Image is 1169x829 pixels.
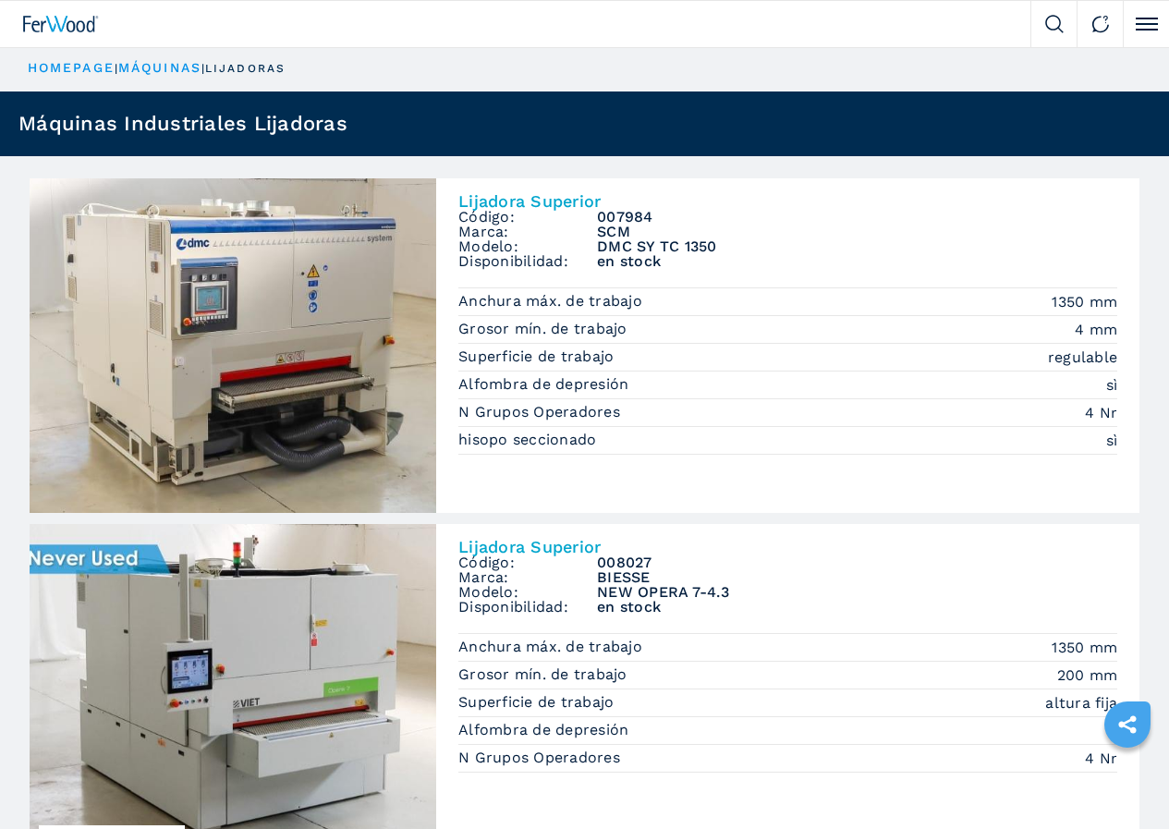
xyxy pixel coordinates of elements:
span: Modelo: [458,585,597,600]
p: Grosor mín. de trabajo [458,319,632,339]
img: Ferwood [23,16,99,32]
p: Alfombra de depresión [458,374,634,395]
p: Superficie de trabajo [458,692,619,713]
span: Disponibilidad: [458,254,597,269]
a: sharethis [1104,701,1151,748]
img: Contact us [1091,15,1110,33]
span: | [115,62,118,75]
em: 200 mm [1057,664,1118,686]
span: Modelo: [458,239,597,254]
p: Superficie de trabajo [458,347,619,367]
iframe: Chat [1090,746,1155,815]
p: Alfombra de depresión [458,720,634,740]
em: 1350 mm [1052,291,1117,312]
h1: Máquinas Industriales Lijadoras [18,114,347,134]
span: Marca: [458,570,597,585]
h3: 008027 [597,555,1117,570]
p: Grosor mín. de trabajo [458,664,632,685]
h3: DMC SY TC 1350 [597,239,1117,254]
em: 1350 mm [1052,637,1117,658]
span: en stock [597,600,1117,615]
img: Lijadora Superior SCM DMC SY TC 1350 [30,178,436,513]
h2: Lijadora Superior [458,539,1117,555]
a: Lijadora Superior SCM DMC SY TC 1350Lijadora SuperiorCódigo:007984Marca:SCMModelo:DMC SY TC 1350D... [30,178,1139,513]
h3: NEW OPERA 7-4.3 [597,585,1117,600]
em: altura fija [1045,692,1117,713]
a: HOMEPAGE [28,60,115,75]
span: en stock [597,254,1117,269]
a: máquinas [118,60,201,75]
em: 4 mm [1075,319,1117,340]
button: Click to toggle menu [1123,1,1169,47]
p: Anchura máx. de trabajo [458,291,647,311]
span: Código: [458,210,597,225]
p: N Grupos Operadores [458,748,625,768]
h2: Lijadora Superior [458,193,1117,210]
em: sì [1106,374,1118,396]
img: Search [1045,15,1064,33]
span: Disponibilidad: [458,600,597,615]
em: sì [1106,430,1118,451]
span: Marca: [458,225,597,239]
em: 4 Nr [1085,748,1117,769]
p: Anchura máx. de trabajo [458,637,647,657]
p: N Grupos Operadores [458,402,625,422]
p: hisopo seccionado [458,430,602,450]
h3: 007984 [597,210,1117,225]
h3: BIESSE [597,570,1117,585]
em: 4 Nr [1085,402,1117,423]
span: | [201,62,205,75]
span: Código: [458,555,597,570]
p: lijadoras [205,61,286,77]
em: regulable [1048,347,1117,368]
h3: SCM [597,225,1117,239]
